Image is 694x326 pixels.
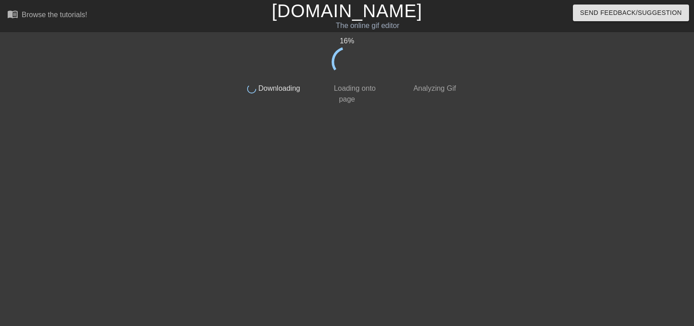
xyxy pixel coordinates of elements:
span: menu_book [7,9,18,19]
div: Browse the tutorials! [22,11,87,19]
span: Analyzing Gif [412,84,456,92]
span: Downloading [256,84,300,92]
div: 16 % [234,36,460,47]
a: [DOMAIN_NAME] [272,1,422,21]
button: Send Feedback/Suggestion [573,5,689,21]
a: Browse the tutorials! [7,9,87,23]
span: Send Feedback/Suggestion [580,7,682,19]
div: The online gif editor [236,20,499,31]
span: Loading onto page [332,84,375,103]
